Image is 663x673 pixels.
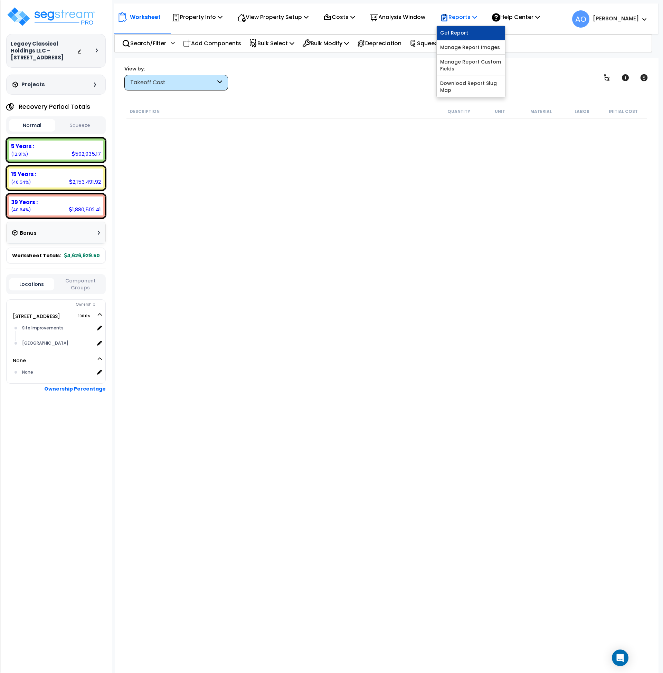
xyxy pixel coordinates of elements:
[13,313,60,320] a: [STREET_ADDRESS] 100.0%
[9,278,54,290] button: Locations
[6,6,96,27] img: logo_pro_r.png
[437,55,505,76] a: Manage Report Custom Fields
[69,206,101,213] div: 1,880,502.41
[353,35,405,51] div: Depreciation
[20,339,94,347] div: [GEOGRAPHIC_DATA]
[20,300,105,309] div: Ownership
[409,39,447,48] p: Squeeze
[20,368,94,376] div: None
[575,109,589,114] small: Labor
[437,40,505,54] a: Manage Report Images
[447,109,470,114] small: Quantity
[21,81,45,88] h3: Projects
[130,12,161,22] p: Worksheet
[124,65,228,72] div: View by:
[183,39,241,48] p: Add Components
[9,119,55,132] button: Normal
[370,12,425,22] p: Analysis Window
[323,12,355,22] p: Costs
[495,109,505,114] small: Unit
[20,230,37,236] h3: Bonus
[179,35,245,51] div: Add Components
[11,207,31,213] small: 40.64255604028768%
[357,39,401,48] p: Depreciation
[11,179,31,185] small: 46.54257038275537%
[172,12,222,22] p: Property Info
[11,199,38,206] b: 39 Years :
[12,252,61,259] span: Worksheet Totals:
[530,109,552,114] small: Material
[44,385,106,392] b: Ownership Percentage
[78,312,96,320] span: 100.0%
[593,15,639,22] b: [PERSON_NAME]
[130,79,216,87] div: Takeoff Cost
[437,26,505,40] a: Get Report
[437,76,505,97] a: Download Report Slug Map
[612,650,628,666] div: Open Intercom Messenger
[20,324,94,332] div: Site Improvements
[13,357,26,364] a: None
[57,119,103,132] button: Squeeze
[122,39,166,48] p: Search/Filter
[130,109,160,114] small: Description
[302,39,349,48] p: Bulk Modify
[19,103,90,110] h4: Recovery Period Totals
[237,12,309,22] p: View Property Setup
[492,12,540,22] p: Help Center
[249,39,294,48] p: Bulk Select
[440,12,477,22] p: Reports
[64,252,100,259] b: 4,626,929.50
[11,171,36,178] b: 15 Years :
[572,10,589,28] span: AO
[69,178,101,185] div: 2,153,491.92
[72,150,101,157] div: 592,935.17
[609,109,638,114] small: Initial Cost
[11,151,28,157] small: 12.81487357695695%
[58,277,103,291] button: Component Groups
[11,143,34,150] b: 5 Years :
[11,40,77,61] h3: Legacy Classical Holdings LLC - [STREET_ADDRESS]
